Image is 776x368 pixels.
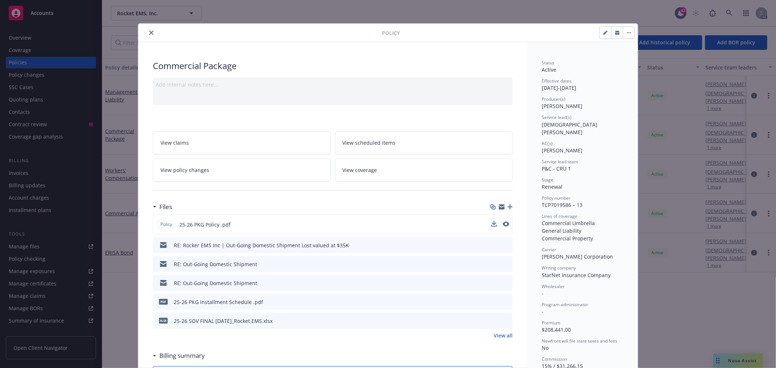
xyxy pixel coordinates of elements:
[542,177,553,183] span: Stage
[503,241,510,249] button: preview file
[159,351,205,360] h3: Billing summary
[542,235,623,242] div: Commercial Property
[542,326,571,333] span: $208,441.00
[153,159,331,181] a: View policy changes
[174,241,349,249] div: RE: Rocker EMS Inc | Out-Going Domestic Shipment Lost valued at $35K
[542,301,588,308] span: Program administrator
[542,253,613,260] span: [PERSON_NAME] Corporation
[542,114,572,120] span: Service lead(s)
[542,121,597,136] span: [DEMOGRAPHIC_DATA][PERSON_NAME]
[503,221,509,228] button: preview file
[153,202,172,212] div: Files
[542,78,572,84] span: Effective dates
[542,283,565,289] span: Wholesaler
[542,195,570,201] span: Policy number
[494,332,513,339] a: View all
[542,344,549,351] span: No
[160,139,189,147] span: View claims
[542,96,565,102] span: Producer(s)
[491,221,497,228] button: download file
[491,221,497,227] button: download file
[503,317,510,325] button: preview file
[542,308,544,315] span: -
[153,351,205,360] div: Billing summary
[159,221,174,228] span: Policy
[174,298,263,306] div: 25-26 PKG Installment Schedule .pdf
[542,265,576,271] span: Writing company
[542,159,578,165] span: Service lead team
[503,221,509,227] button: preview file
[542,103,582,109] span: [PERSON_NAME]
[542,165,571,172] span: P&C - CRU 1
[542,227,623,235] div: General Liability
[542,147,582,154] span: [PERSON_NAME]
[160,166,209,174] span: View policy changes
[174,260,257,268] div: RE: Out-Going Domestic Shipment
[492,298,497,306] button: download file
[542,213,577,219] span: Lines of coverage
[492,260,497,268] button: download file
[159,299,168,304] span: pdf
[542,183,562,190] span: Renewal
[542,272,610,279] span: StarNet Insurance Company
[542,338,617,344] span: Newfront will file state taxes and fees
[542,66,556,73] span: Active
[343,166,377,174] span: View coverage
[542,78,623,92] div: [DATE] - [DATE]
[147,28,156,37] button: close
[503,260,510,268] button: preview file
[159,318,168,323] span: xlsx
[542,60,554,66] span: Status
[503,279,510,287] button: preview file
[492,317,497,325] button: download file
[335,159,513,181] a: View coverage
[542,247,556,253] span: Carrier
[156,81,510,88] div: Add internal notes here...
[492,241,497,249] button: download file
[542,320,560,326] span: Premium
[153,60,513,72] div: Commercial Package
[492,279,497,287] button: download file
[542,290,544,297] span: -
[343,139,396,147] span: View scheduled items
[382,29,400,37] span: Policy
[174,279,257,287] div: RE: Out-Going Domestic Shipment
[179,221,231,228] span: 25-26 PKG Policy .pdf
[542,219,623,227] div: Commercial Umbrella
[174,317,272,325] div: 25-26 SOV FINAL [DATE]_Rocket EMS.xlsx
[542,140,553,147] span: AC(s)
[503,298,510,306] button: preview file
[159,202,172,212] h3: Files
[153,131,331,154] a: View claims
[542,356,567,362] span: Commission
[542,201,582,208] span: TCP7019586 – 13
[335,131,513,154] a: View scheduled items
